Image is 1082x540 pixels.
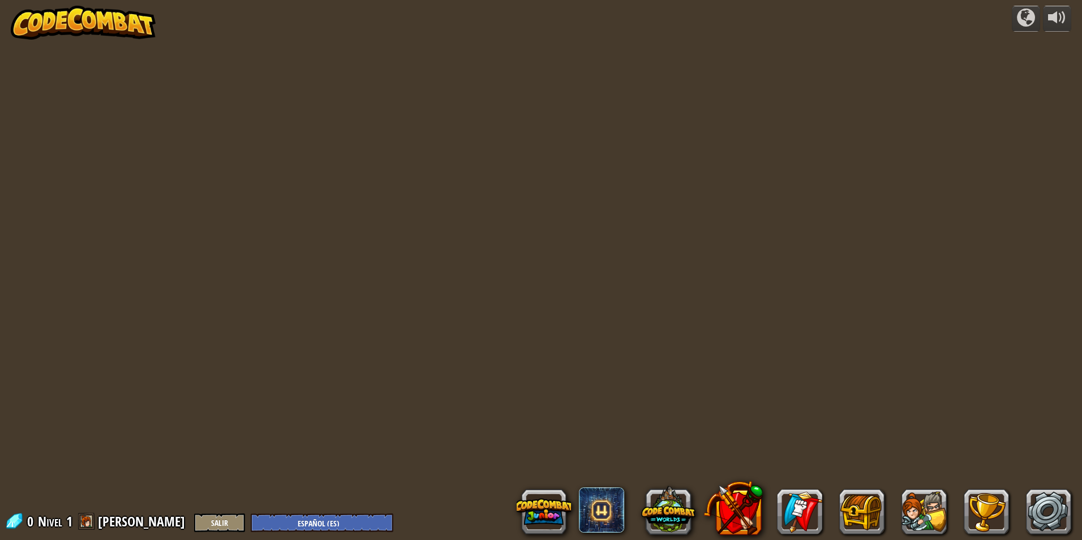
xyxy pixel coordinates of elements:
span: Nivel [38,512,62,531]
a: [PERSON_NAME] [98,512,188,530]
button: Ajustar volúmen [1043,6,1071,32]
img: CodeCombat - Learn how to code by playing a game [11,6,156,40]
button: Campañas [1012,6,1040,32]
span: 1 [66,512,72,530]
span: 0 [27,512,37,530]
button: Salir [194,513,245,532]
